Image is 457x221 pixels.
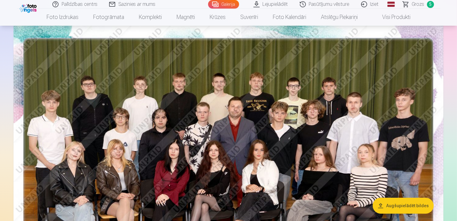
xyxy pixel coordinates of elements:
[202,9,233,26] a: Krūzes
[20,2,38,13] img: /fa1
[412,1,425,8] span: Grozs
[265,9,314,26] a: Foto kalendāri
[86,9,131,26] a: Fotogrāmata
[373,198,434,214] button: Augšupielādēt bildes
[39,9,86,26] a: Foto izdrukas
[314,9,365,26] a: Atslēgu piekariņi
[233,9,265,26] a: Suvenīri
[169,9,202,26] a: Magnēti
[365,9,418,26] a: Visi produkti
[427,1,434,8] span: 5
[131,9,169,26] a: Komplekti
